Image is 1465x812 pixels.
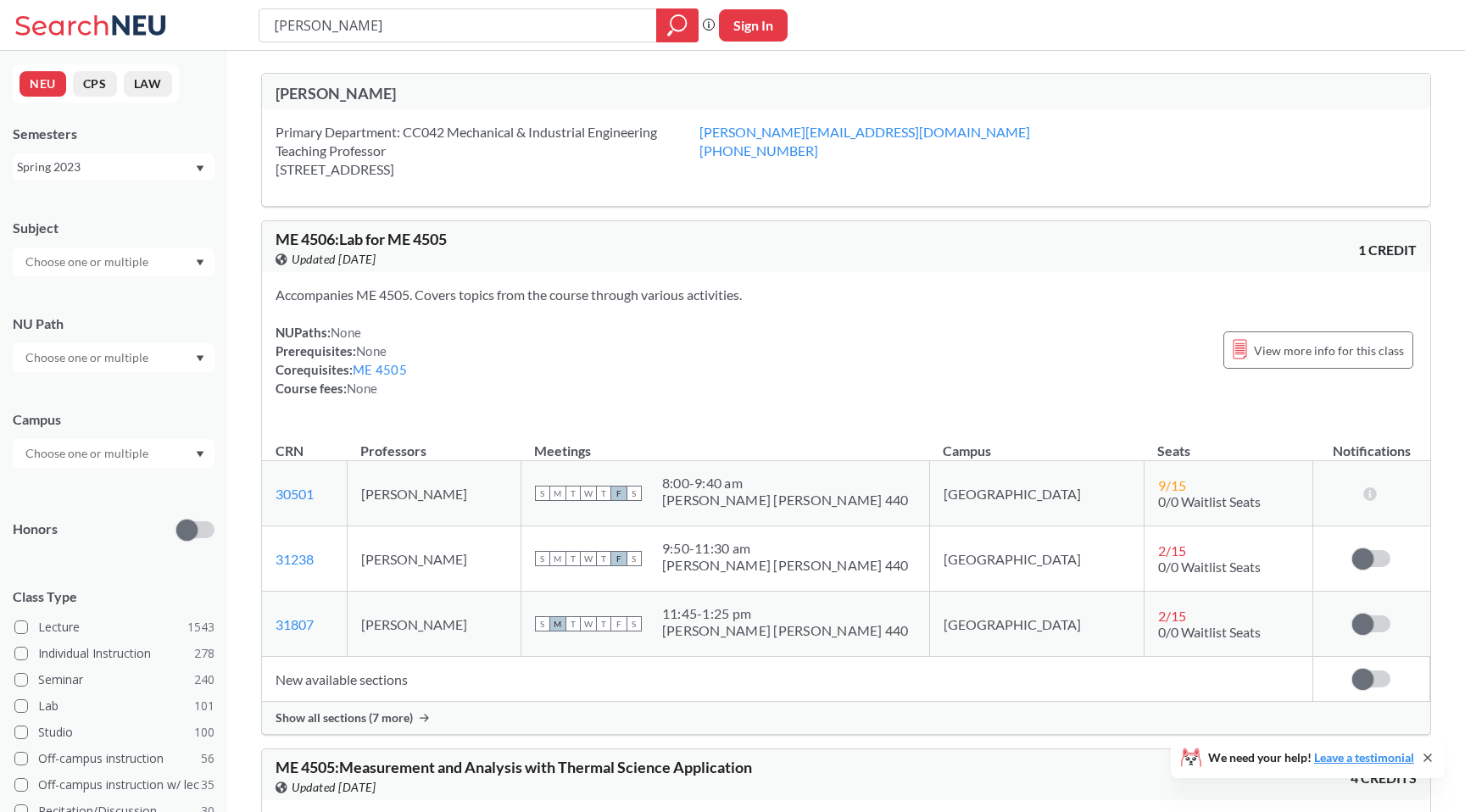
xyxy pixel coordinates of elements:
div: Dropdown arrow [13,439,214,468]
span: S [627,616,642,631]
span: 2 / 15 [1158,608,1186,624]
a: ME 4505 [353,362,407,377]
div: [PERSON_NAME] [PERSON_NAME] 440 [662,557,909,574]
span: T [565,616,581,631]
button: LAW [124,71,172,97]
a: Leave a testimonial [1314,750,1414,765]
label: Individual Instruction [14,642,214,665]
span: None [347,381,377,396]
div: [PERSON_NAME] [PERSON_NAME] 440 [662,622,909,639]
span: T [596,551,611,566]
span: T [596,616,611,631]
th: Campus [929,425,1144,461]
div: Semesters [13,125,214,143]
label: Seminar [14,669,214,691]
span: T [565,551,581,566]
p: Honors [13,520,58,539]
button: CPS [73,71,117,97]
td: [PERSON_NAME] [347,526,521,592]
span: T [596,486,611,501]
div: 9:50 - 11:30 am [662,540,909,557]
div: [PERSON_NAME] [PERSON_NAME] 440 [662,492,909,509]
svg: Dropdown arrow [196,451,204,458]
td: [PERSON_NAME] [347,592,521,657]
div: Subject [13,219,214,237]
span: Show all sections (7 more) [276,710,413,726]
label: Lab [14,695,214,717]
span: F [611,551,627,566]
span: 0/0 Waitlist Seats [1158,493,1261,509]
span: None [356,343,387,359]
a: 30501 [276,486,314,502]
span: S [535,551,550,566]
div: NUPaths: Prerequisites: Corequisites: Course fees: [276,323,407,398]
span: S [535,616,550,631]
span: M [550,616,565,631]
div: Primary Department: CC042 Mechanical & Industrial Engineering Teaching Professor [STREET_ADDRESS] [276,123,699,179]
input: Class, professor, course number, "phrase" [272,11,644,40]
th: Notifications [1313,425,1430,461]
span: Accompanies ME 4505. Covers topics from the course through various activities. [276,286,742,303]
td: New available sections [262,657,1313,702]
div: CRN [276,442,304,460]
input: Choose one or multiple [17,252,159,272]
span: 278 [194,644,214,663]
span: ME 4505 : Measurement and Analysis with Thermal Science Application [276,758,752,776]
label: Off-campus instruction [14,748,214,770]
span: 0/0 Waitlist Seats [1158,559,1261,575]
td: [GEOGRAPHIC_DATA] [929,526,1144,592]
th: Professors [347,425,521,461]
td: [GEOGRAPHIC_DATA] [929,592,1144,657]
span: S [627,486,642,501]
span: ME 4506 : Lab for ME 4505 [276,230,447,248]
svg: Dropdown arrow [196,165,204,172]
a: [PHONE_NUMBER] [699,142,818,159]
a: 31238 [276,551,314,567]
div: Dropdown arrow [13,343,214,372]
div: 8:00 - 9:40 am [662,475,909,492]
button: NEU [19,71,66,97]
span: S [627,551,642,566]
span: 1 CREDIT [1358,241,1417,259]
svg: Dropdown arrow [196,259,204,266]
span: 240 [194,670,214,689]
a: 31807 [276,616,314,632]
span: 2 / 15 [1158,542,1186,559]
span: S [535,486,550,501]
span: 1543 [187,618,214,637]
label: Off-campus instruction w/ lec [14,774,214,796]
span: 9 / 15 [1158,477,1186,493]
th: Seats [1144,425,1313,461]
span: View more info for this class [1254,340,1404,361]
div: Spring 2023Dropdown arrow [13,153,214,181]
label: Lecture [14,616,214,638]
span: 56 [201,749,214,768]
span: 100 [194,723,214,742]
a: [PERSON_NAME][EMAIL_ADDRESS][DOMAIN_NAME] [699,124,1030,140]
label: Studio [14,721,214,743]
span: 101 [194,697,214,715]
span: F [611,486,627,501]
span: M [550,551,565,566]
input: Choose one or multiple [17,348,159,368]
div: Show all sections (7 more) [262,702,1430,734]
div: Dropdown arrow [13,247,214,276]
svg: Dropdown arrow [196,355,204,362]
span: M [550,486,565,501]
input: Choose one or multiple [17,443,159,464]
div: NU Path [13,314,214,333]
span: Updated [DATE] [292,250,376,269]
td: [PERSON_NAME] [347,461,521,526]
span: 0/0 Waitlist Seats [1158,624,1261,640]
span: W [581,616,596,631]
div: Campus [13,410,214,429]
span: T [565,486,581,501]
span: W [581,486,596,501]
div: [PERSON_NAME] [276,84,846,103]
span: F [611,616,627,631]
span: Updated [DATE] [292,778,376,797]
div: 11:45 - 1:25 pm [662,605,909,622]
span: 35 [201,776,214,794]
svg: magnifying glass [667,14,688,37]
span: We need your help! [1208,752,1414,764]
